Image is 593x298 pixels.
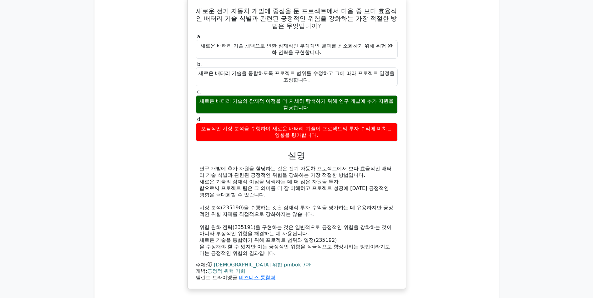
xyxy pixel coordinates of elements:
h3: 설명 [199,150,394,161]
div: 새로운 배터리 기술의 잠재적 이점을 더 자세히 탐색하기 위해 연구 개발에 추가 자원을 할당합니다. [196,95,398,114]
font: 개념: [196,268,246,274]
div: 새로운 배터리 기술을 통합하도록 프로젝트 범위를 수정하고 그에 따라 프로젝트 일정을 조정합니다. [196,67,398,86]
h5: 새로운 전기 자동차 개발에 중점을 둔 프로젝트에서 다음 중 보다 효율적인 배터리 기술 식별과 관련된 긍정적인 위험을 강화하는 가장 적절한 방법은 무엇입니까? [195,7,398,30]
span: c. [197,89,202,95]
a: 비즈니스 통찰력 [239,275,275,281]
span: b. [197,61,202,67]
font: 탤런트 트라이앵글: [196,275,276,281]
span: a. [197,33,202,39]
div: 포괄적인 시장 분석을 수행하여 새로운 배터리 기술이 프로젝트의 투자 수익에 미치는 영향을 평가합니다. [196,123,398,142]
div: 새로운 배터리 기술 채택으로 인한 잠재적인 부정적인 결과를 최소화하기 위해 위험 완화 전략을 구현합니다. [196,40,398,59]
a: 긍정적 위험 기회 [207,268,245,274]
div: 연구 개발에 추가 자원을 할당하는 것은 전기 자동차 프로젝트에서 보다 효율적인 배터리 기술 식별과 관련된 긍정적인 위험을 강화하는 가장 적절한 방법입니다. 새로운 기술의 잠재... [199,166,394,256]
a: [DEMOGRAPHIC_DATA] 위협 pmbok 7판 [214,262,311,268]
span: d. [197,116,202,122]
font: 주제: [196,262,311,268]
